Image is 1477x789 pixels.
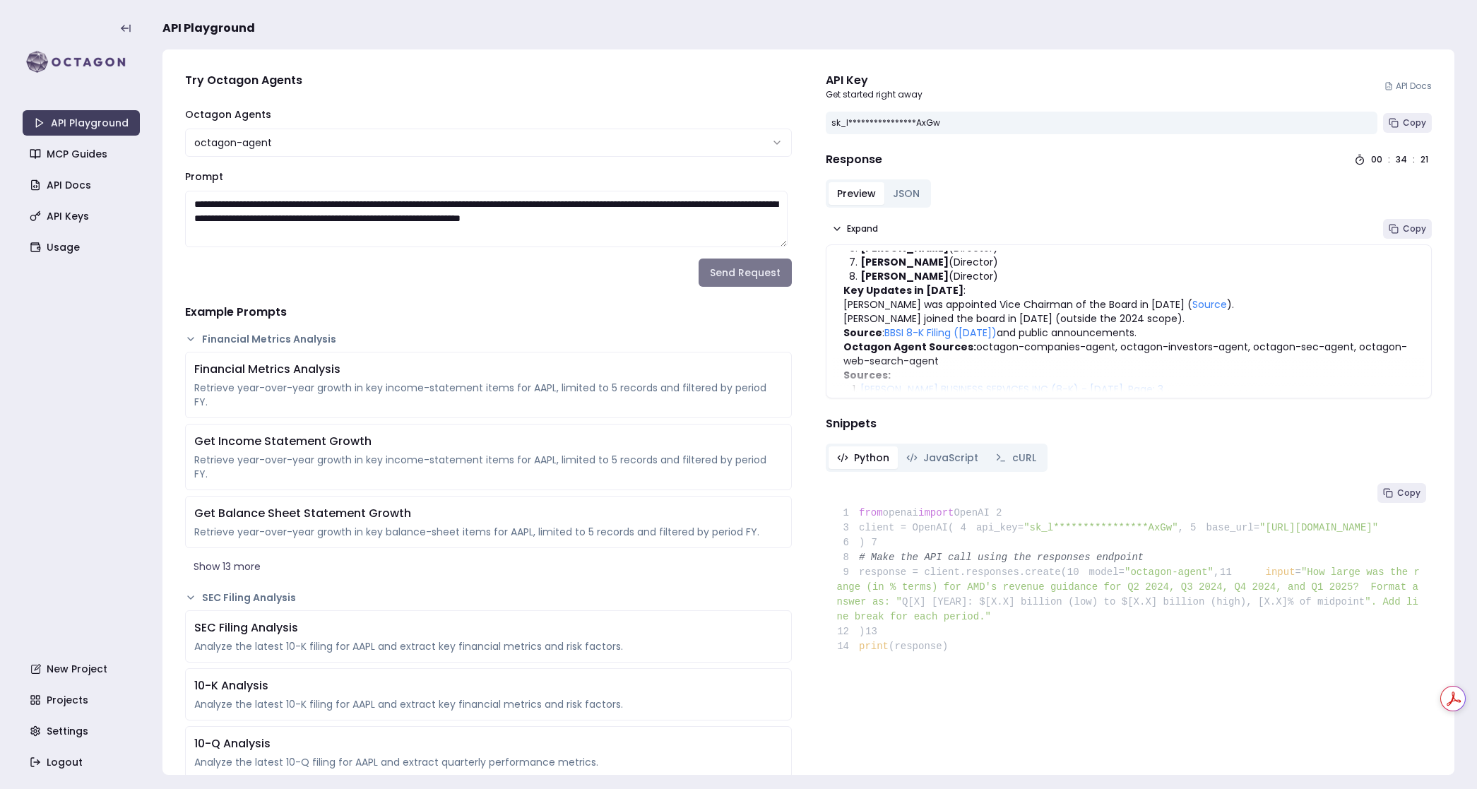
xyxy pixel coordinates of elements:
[1089,566,1125,578] span: model=
[923,451,978,465] span: JavaScript
[1125,566,1214,578] span: "octagon-agent"
[884,182,928,205] button: JSON
[1403,223,1426,235] span: Copy
[883,507,918,518] span: openai
[837,506,860,521] span: 1
[194,619,783,636] div: SEC Filing Analysis
[837,521,860,535] span: 3
[194,639,783,653] div: Analyze the latest 10-K filing for AAPL and extract key financial metrics and risk factors.
[24,656,141,682] a: New Project
[837,639,860,654] span: 14
[185,554,792,579] button: Show 13 more
[884,326,997,340] a: BBSI 8-K Filing ([DATE])
[1377,483,1426,503] button: Copy
[837,624,860,639] span: 12
[826,151,882,168] h4: Response
[1384,81,1432,92] a: API Docs
[843,297,1415,312] li: [PERSON_NAME] was appointed Vice Chairman of the Board in [DATE] ( ).
[185,107,271,121] label: Octagon Agents
[24,749,141,775] a: Logout
[194,525,783,539] div: Retrieve year-over-year growth in key balance-sheet items for AAPL, limited to 5 records and filt...
[194,505,783,522] div: Get Balance Sheet Statement Growth
[24,203,141,229] a: API Keys
[865,624,887,639] span: 13
[860,255,949,269] strong: [PERSON_NAME]
[837,626,865,637] span: )
[843,340,1415,368] p: octagon-companies-agent, octagon-investors-agent, octagon-sec-agent, octagon-web-search-agent
[860,255,1415,269] li: (Director)
[699,259,792,287] button: Send Request
[829,182,884,205] button: Preview
[860,382,1163,396] a: [PERSON_NAME] BUSINESS SERVICES INC (8-K) - [DATE], Page: 3
[837,565,860,580] span: 9
[185,72,792,89] h4: Try Octagon Agents
[860,269,949,283] strong: [PERSON_NAME]
[826,89,923,100] p: Get started right away
[854,451,889,465] span: Python
[1012,451,1036,465] span: cURL
[847,223,878,235] span: Expand
[194,677,783,694] div: 10-K Analysis
[1214,566,1219,578] span: ,
[24,718,141,744] a: Settings
[194,735,783,752] div: 10-Q Analysis
[23,110,140,136] a: API Playground
[1259,522,1378,533] span: "[URL][DOMAIN_NAME]"
[860,269,1415,283] li: (Director)
[1178,522,1184,533] span: ,
[194,697,783,711] div: Analyze the latest 10-K filing for AAPL and extract key financial metrics and risk factors.
[194,453,783,481] div: Retrieve year-over-year growth in key income-statement items for AAPL, limited to 5 records and f...
[1383,113,1432,133] button: Copy
[1184,521,1206,535] span: 5
[162,20,255,37] span: API Playground
[1206,522,1259,533] span: base_url=
[24,235,141,260] a: Usage
[1396,154,1407,165] div: 34
[826,219,884,239] button: Expand
[902,596,1365,607] span: Q[X] [YEAR]: $[X.X] billion (low) to $[X.X] billion (high), [X.X]% of midpoint
[1219,565,1242,580] span: 11
[954,521,976,535] span: 4
[1388,154,1390,165] div: :
[194,755,783,769] div: Analyze the latest 10-Q filing for AAPL and extract quarterly performance metrics.
[859,507,883,518] span: from
[185,591,792,605] button: SEC Filing Analysis
[837,535,860,550] span: 6
[843,283,1415,297] p: :
[918,507,954,518] span: import
[843,283,963,297] strong: Key Updates in [DATE]
[990,506,1012,521] span: 2
[1403,117,1426,129] span: Copy
[843,340,976,354] strong: Octagon Agent Sources:
[1371,154,1382,165] div: 00
[976,522,1024,533] span: api_key=
[889,641,948,652] span: (response)
[859,552,1144,563] span: # Make the API call using the responses endpoint
[1192,297,1227,312] a: Source
[843,326,1415,340] p: : and public announcements.
[194,381,783,409] div: Retrieve year-over-year growth in key income-statement items for AAPL, limited to 5 records and f...
[837,550,860,565] span: 8
[865,535,887,550] span: 7
[1420,154,1432,165] div: 21
[194,361,783,378] div: Financial Metrics Analysis
[859,641,889,652] span: print
[837,566,1420,607] span: "How large was the range (in % terms) for AMD's revenue guidance for Q2 2024, Q3 2024, Q4 2024, a...
[837,522,954,533] span: client = OpenAI(
[837,566,1067,578] span: response = client.responses.create(
[185,304,792,321] h4: Example Prompts
[24,141,141,167] a: MCP Guides
[954,507,989,518] span: OpenAI
[843,312,1415,326] li: [PERSON_NAME] joined the board in [DATE] (outside the 2024 scope).
[826,415,1432,432] h4: Snippets
[1266,566,1295,578] span: input
[837,537,865,548] span: )
[826,72,923,89] div: API Key
[24,687,141,713] a: Projects
[1413,154,1415,165] div: :
[1397,487,1420,499] span: Copy
[23,48,140,76] img: logo-rect-yK7x_WSZ.svg
[843,368,891,382] strong: Sources:
[1067,565,1089,580] span: 10
[194,433,783,450] div: Get Income Statement Growth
